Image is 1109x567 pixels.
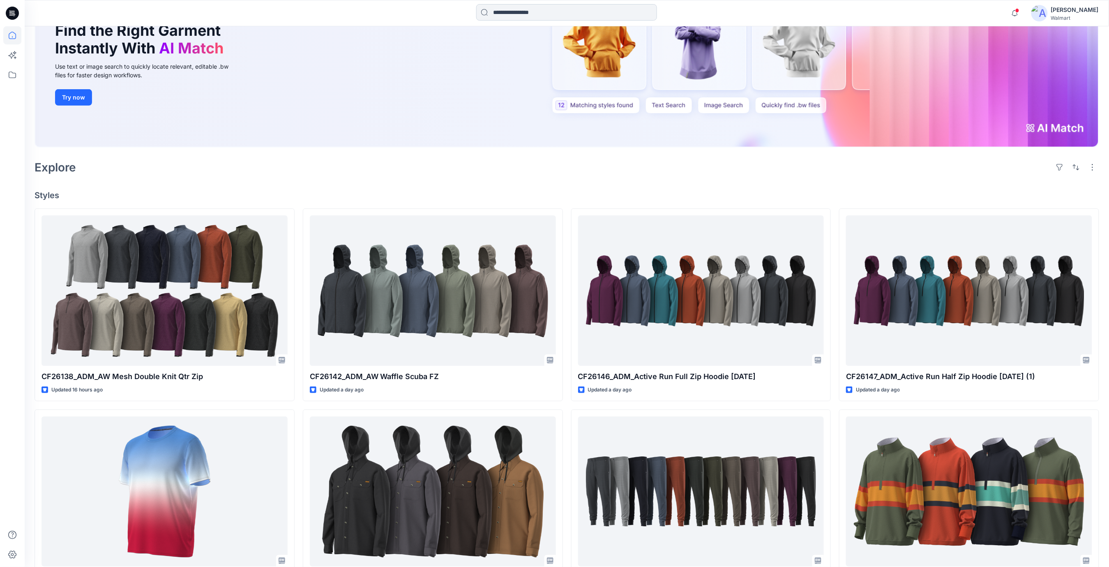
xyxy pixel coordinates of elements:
a: 0137416_ADM_OPT A_Flex Canvas Shacket w Attached hooded Fleece Bib 21OCT23 [310,417,556,567]
span: AI Match [159,39,224,57]
h1: Find the Right Garment Instantly With [55,22,228,57]
a: CF23345_ADM_OT Micro Fleece Rugby Boys 25SEP25 [846,417,1092,567]
button: Try now [55,89,92,106]
p: Updated 16 hours ago [51,386,103,394]
p: CF26147_ADM_Active Run Half Zip Hoodie [DATE] (1) [846,371,1092,382]
a: CF26146_ADM_Active Run Full Zip Hoodie 30SEP25 [578,215,824,366]
a: CF26148_ADM_AW Jacquard Double Knit Jogger [578,417,824,567]
h4: Styles [35,190,1099,200]
p: CF26138_ADM_AW Mesh Double Knit Qtr Zip [42,371,288,382]
a: CF26138_ADM_AW Mesh Double Knit Qtr Zip [42,215,288,366]
div: [PERSON_NAME] [1051,5,1099,15]
h2: Explore [35,161,76,174]
p: CF26146_ADM_Active Run Full Zip Hoodie [DATE] [578,371,824,382]
img: avatar [1031,5,1048,21]
a: CF26147_ADM_Active Run Half Zip Hoodie 30SEP25 (1) [846,215,1092,366]
div: Use text or image search to quickly locate relevant, editable .bw files for faster design workflows. [55,62,240,79]
a: CF26246_ADM_Poly Jersey [42,417,288,567]
p: Updated a day ago [320,386,364,394]
p: Updated a day ago [856,386,900,394]
a: CF26142_ADM_AW Waffle Scuba FZ [310,215,556,366]
p: CF26142_ADM_AW Waffle Scuba FZ [310,371,556,382]
p: Updated a day ago [588,386,632,394]
div: Walmart [1051,15,1099,21]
